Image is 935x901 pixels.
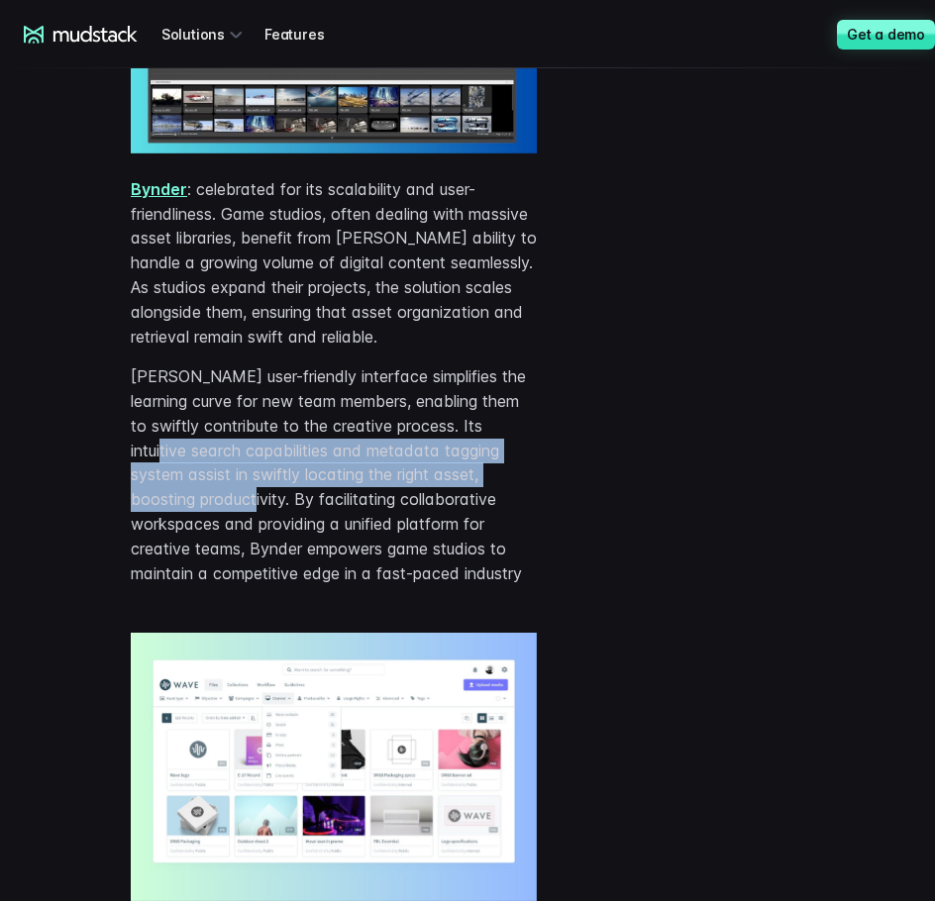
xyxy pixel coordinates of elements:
[131,179,187,199] a: Bynder
[131,364,537,585] p: [PERSON_NAME] user-friendly interface simplifies the learning curve for new team members, enablin...
[264,16,348,52] a: Features
[837,20,935,50] a: Get a demo
[131,177,537,350] p: : celebrated for its scalability and user-friendliness. Game studios, often dealing with massive ...
[161,16,249,52] div: Solutions
[24,26,138,44] a: mudstack logo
